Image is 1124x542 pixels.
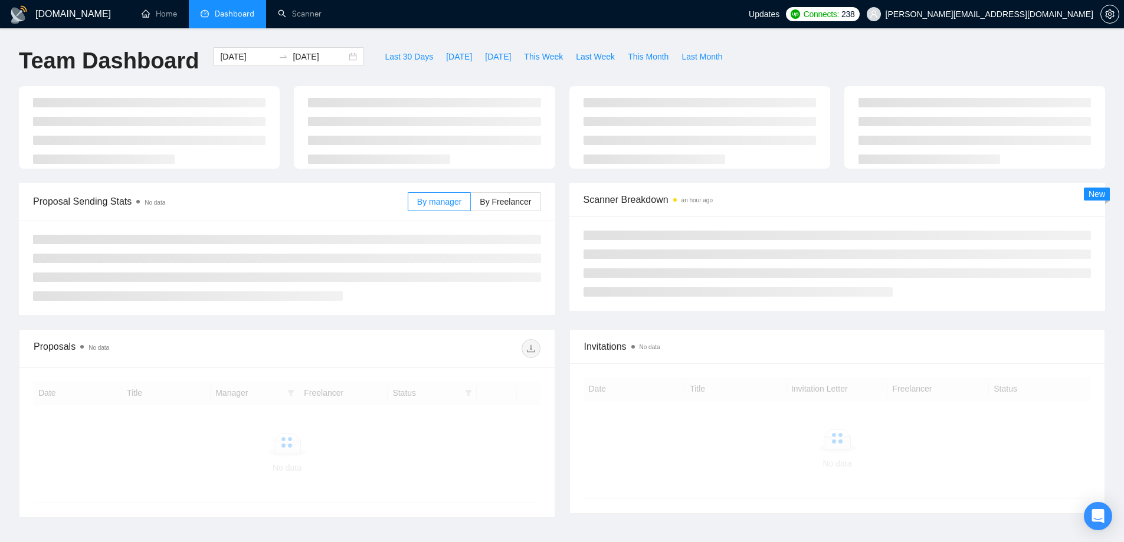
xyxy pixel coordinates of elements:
[576,50,615,63] span: Last Week
[804,8,839,21] span: Connects:
[417,197,461,206] span: By manager
[440,47,479,66] button: [DATE]
[201,9,209,18] span: dashboard
[485,50,511,63] span: [DATE]
[142,9,177,19] a: homeHome
[517,47,569,66] button: This Week
[628,50,668,63] span: This Month
[378,47,440,66] button: Last 30 Days
[278,9,322,19] a: searchScanner
[870,10,878,18] span: user
[841,8,854,21] span: 238
[220,50,274,63] input: Start date
[681,50,722,63] span: Last Month
[278,52,288,61] span: to
[584,192,1092,207] span: Scanner Breakdown
[9,5,28,24] img: logo
[569,47,621,66] button: Last Week
[621,47,675,66] button: This Month
[1100,9,1119,19] a: setting
[33,194,408,209] span: Proposal Sending Stats
[385,50,433,63] span: Last 30 Days
[524,50,563,63] span: This Week
[480,197,531,206] span: By Freelancer
[640,344,660,350] span: No data
[1084,502,1112,530] div: Open Intercom Messenger
[675,47,729,66] button: Last Month
[791,9,800,19] img: upwork-logo.png
[293,50,346,63] input: End date
[19,47,199,75] h1: Team Dashboard
[749,9,779,19] span: Updates
[278,52,288,61] span: swap-right
[89,344,109,351] span: No data
[1101,9,1119,19] span: setting
[681,197,713,203] time: an hour ago
[1100,5,1119,24] button: setting
[1089,189,1105,199] span: New
[34,339,287,358] div: Proposals
[145,199,165,206] span: No data
[479,47,517,66] button: [DATE]
[215,9,254,19] span: Dashboard
[584,339,1091,354] span: Invitations
[446,50,472,63] span: [DATE]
